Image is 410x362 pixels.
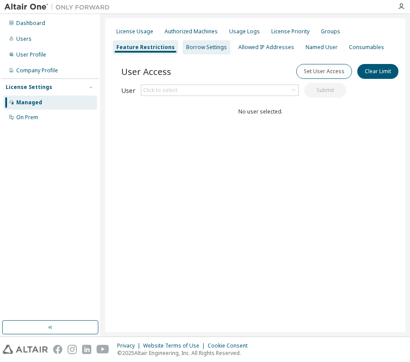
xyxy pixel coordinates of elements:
[271,28,309,35] div: License Priority
[357,64,399,79] button: Clear Limit
[349,44,384,51] div: Consumables
[116,44,175,51] div: Feature Restrictions
[296,64,352,79] button: Set User Access
[117,342,143,349] div: Privacy
[165,28,218,35] div: Authorized Machines
[121,87,136,94] label: User
[82,345,91,354] img: linkedin.svg
[6,84,52,91] div: License Settings
[121,65,171,78] span: User Access
[321,28,340,35] div: Groups
[16,114,38,121] div: On Prem
[97,345,109,354] img: youtube.svg
[68,345,77,354] img: instagram.svg
[16,67,58,74] div: Company Profile
[16,99,42,106] div: Managed
[3,345,48,354] img: altair_logo.svg
[306,44,338,51] div: Named User
[141,85,299,96] div: Click to select
[229,28,260,35] div: Usage Logs
[208,342,253,349] div: Cookie Consent
[143,342,208,349] div: Website Terms of Use
[304,83,346,98] button: Submit
[143,87,177,94] div: Click to select
[238,44,294,51] div: Allowed IP Addresses
[116,28,153,35] div: License Usage
[117,349,253,357] p: © 2025 Altair Engineering, Inc. All Rights Reserved.
[16,20,45,27] div: Dashboard
[16,51,46,58] div: User Profile
[16,35,32,43] div: Users
[4,3,114,11] img: Altair One
[53,345,62,354] img: facebook.svg
[186,44,227,51] div: Borrow Settings
[121,108,400,115] div: No user selected.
